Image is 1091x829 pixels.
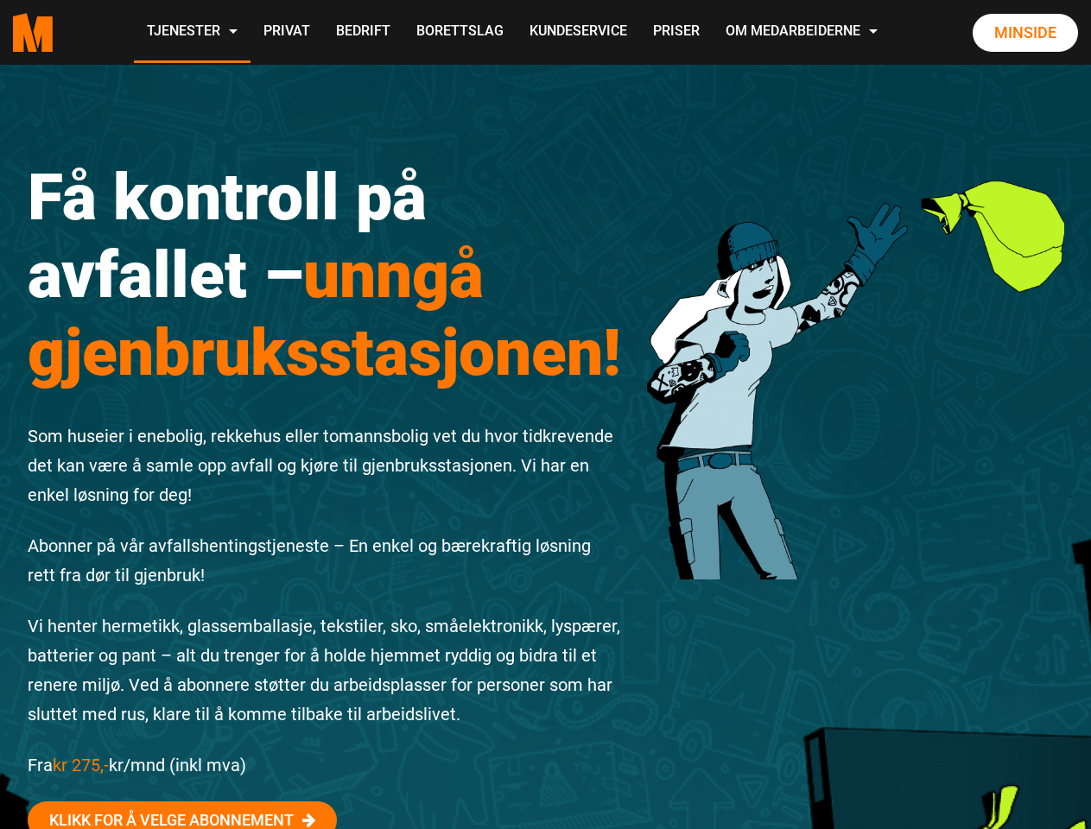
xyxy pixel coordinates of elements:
[28,611,622,729] p: Vi henter hermetikk, glassemballasje, tekstiler, sko, småelektronikk, lyspærer, batterier og pant...
[323,2,403,63] a: Bedrift
[640,2,713,63] a: Priser
[28,237,621,390] span: unngå gjenbruksstasjonen!
[28,750,622,780] p: Fra kr/mnd (inkl mva)
[973,14,1078,52] a: Minside
[403,2,517,63] a: Borettslag
[53,755,109,775] span: kr 275,-
[28,421,622,509] p: Som huseier i enebolig, rekkehus eller tomannsbolig vet du hvor tidkrevende det kan være å samle ...
[251,2,323,63] a: Privat
[28,158,622,391] h1: Få kontroll på avfallet –
[517,2,640,63] a: Kundeservice
[647,119,1064,579] img: 201222 Rydde Karakter 3 1
[713,2,891,63] a: Om Medarbeiderne
[28,531,622,590] p: Abonner på vår avfallshentingstjeneste – En enkel og bærekraftig løsning rett fra dør til gjenbruk!
[134,2,251,63] a: Tjenester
